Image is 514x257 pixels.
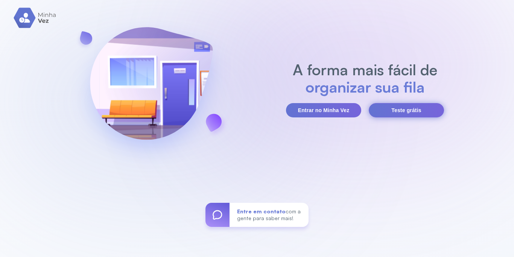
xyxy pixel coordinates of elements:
a: Entre em contatocom a gente para saber mais! [205,203,309,227]
div: com a gente para saber mais! [230,203,309,227]
button: Entrar no Minha Vez [286,103,361,117]
button: Teste grátis [369,103,444,117]
img: banner-login.svg [70,7,233,171]
span: Entre em contato [237,208,286,214]
h2: organizar sua fila [289,78,441,96]
img: logo.svg [14,8,57,28]
h2: A forma mais fácil de [289,61,441,78]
